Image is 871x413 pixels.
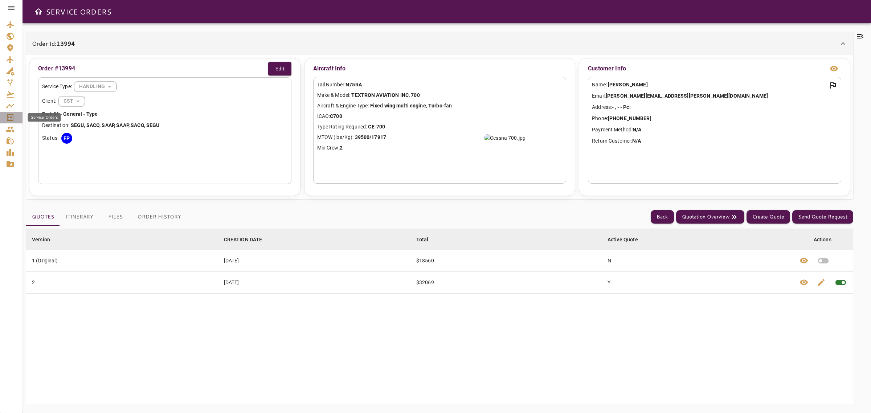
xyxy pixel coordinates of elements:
[102,122,105,128] b: S
[633,127,641,132] b: N/A
[676,210,744,224] button: Quotation Overview
[84,122,85,128] b: ,
[588,64,626,73] p: Customer Info
[26,271,218,293] td: 2
[792,210,853,224] button: Send Quote Request
[602,250,793,271] td: N
[313,62,567,75] p: Aircraft Info
[42,110,287,118] p: Part 91 - General - Type
[131,122,134,128] b: S
[592,81,837,89] p: Name:
[123,122,126,128] b: A
[109,122,112,128] b: A
[137,122,140,128] b: C
[795,272,813,293] button: View quote details
[56,39,75,48] b: 13994
[608,235,638,244] div: Active Quote
[146,122,150,128] b: S
[46,6,111,17] h6: SERVICE ORDERS
[144,122,145,128] b: ,
[28,113,61,122] div: Service Orders
[114,122,115,128] b: ,
[830,272,851,293] span: This quote is already active
[32,39,75,48] p: Order Id:
[26,32,853,55] div: Order Id:13994
[317,113,563,120] p: ICAO:
[484,134,526,142] img: Cessna 700.jpg
[152,122,156,128] b: G
[351,92,420,98] b: TEXTRON AVIATION INC, 700
[112,122,114,128] b: P
[592,92,837,100] p: Email:
[26,208,187,226] div: basic tabs example
[632,138,641,144] b: N/A
[410,271,602,293] td: $32069
[96,122,99,128] b: O
[126,122,128,128] b: P
[105,122,109,128] b: A
[355,134,386,140] b: 39500/17917
[81,122,84,128] b: U
[800,256,808,265] span: visibility
[77,122,81,128] b: G
[32,235,50,244] div: Version
[150,122,152,128] b: E
[813,250,834,271] button: Set quote as active quote
[116,122,119,128] b: S
[71,122,74,128] b: S
[38,64,75,73] p: Order #13994
[592,126,837,134] p: Payment Method:
[592,137,837,145] p: Return Customer:
[602,271,793,293] td: Y
[60,208,99,226] button: Itinerary
[817,278,826,287] span: edit
[74,77,116,96] div: HANDLING
[224,235,262,244] div: CREATION DATE
[592,103,837,111] p: Address:
[795,250,813,271] button: View quote details
[410,250,602,271] td: $18560
[651,210,674,224] button: Back
[608,115,651,121] b: [PHONE_NUMBER]
[42,134,58,142] p: Status:
[800,278,808,287] span: visibility
[74,122,77,128] b: E
[90,122,93,128] b: A
[317,102,563,110] p: Aircraft & Engine Type:
[317,91,563,99] p: Make & Model:
[58,91,85,111] div: HANDLING
[747,210,790,224] button: Create Quote
[218,271,410,293] td: [DATE]
[416,235,438,244] span: Total
[330,113,342,119] b: C700
[813,272,830,293] button: Edit quote
[141,122,144,128] b: O
[61,133,72,144] div: FP
[370,103,452,109] b: Fixed wing multi engine, Turbo-fan
[317,81,563,89] p: Tail Number:
[416,235,429,244] div: Total
[224,235,272,244] span: CREATION DATE
[93,122,96,128] b: C
[608,235,647,244] span: Active Quote
[368,124,385,130] b: CE-700
[827,61,841,76] button: view info
[134,122,137,128] b: A
[317,123,563,131] p: Type Rating Required:
[99,208,132,226] button: Files
[345,82,362,87] b: N75RA
[218,250,410,271] td: [DATE]
[317,134,563,141] p: MTOW (lbs/Kg):
[132,208,187,226] button: Order History
[99,122,101,128] b: ,
[26,208,60,226] button: Quotes
[119,122,123,128] b: A
[606,93,768,99] b: [PERSON_NAME][EMAIL_ADDRESS][PERSON_NAME][DOMAIN_NAME]
[42,81,287,92] div: Service Type:
[608,82,648,87] b: [PERSON_NAME]
[268,62,291,75] button: Edit
[32,235,60,244] span: Version
[86,122,90,128] b: S
[317,144,563,152] p: Min Crew:
[26,250,218,271] td: 1 (Original)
